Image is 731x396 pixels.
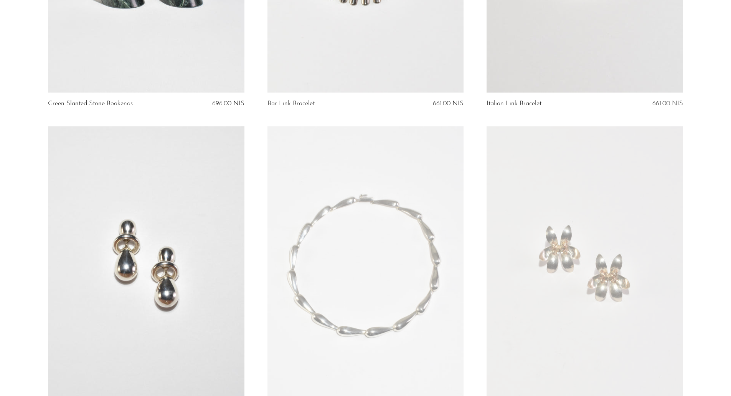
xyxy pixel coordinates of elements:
[267,100,315,107] a: Bar Link Bracelet
[652,100,683,107] span: 661.00 NIS
[48,100,133,107] a: Green Slanted Stone Bookends
[487,100,541,107] a: Italian Link Bracelet
[212,100,244,107] span: 696.00 NIS
[433,100,464,107] span: 661.00 NIS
